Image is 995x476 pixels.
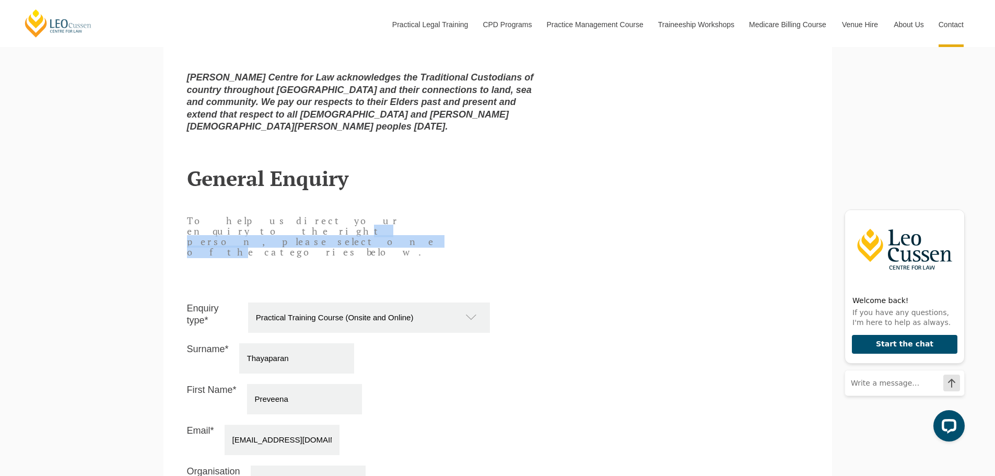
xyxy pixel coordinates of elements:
[650,2,741,47] a: Traineeship Workshops
[834,2,886,47] a: Venue Hire
[475,2,539,47] a: CPD Programs
[886,2,931,47] a: About Us
[187,343,229,371] label: Surname*
[836,190,969,450] iframe: LiveChat chat widget
[539,2,650,47] a: Practice Management Course
[384,2,475,47] a: Practical Legal Training
[931,2,971,47] a: Contact
[187,384,237,412] label: First Name*
[24,8,93,38] a: [PERSON_NAME] Centre for Law
[741,2,834,47] a: Medicare Billing Course
[187,303,238,330] label: Enquiry type*
[187,72,534,132] strong: [PERSON_NAME] Centre for Law acknowledges the Traditional Custodians of country throughout [GEOGR...
[187,425,214,452] label: Email*
[187,167,809,190] h2: General Enquiry
[187,216,437,257] p: To help us direct your enquiry to the right person, please select one of the categories below.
